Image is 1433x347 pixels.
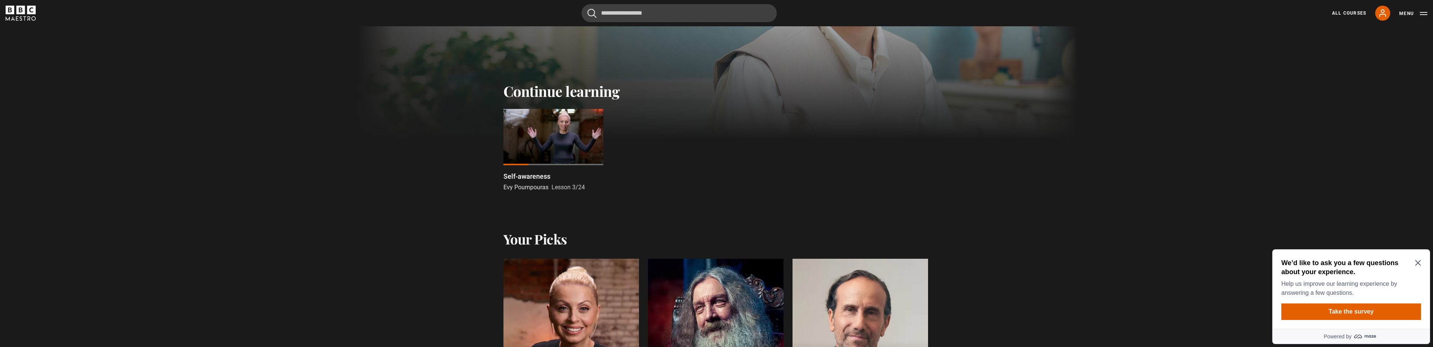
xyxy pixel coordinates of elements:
[588,9,597,18] button: Submit the search query
[12,33,149,51] p: Help us improve our learning experience by answering a few questions.
[1332,10,1366,17] a: All Courses
[12,12,149,30] h2: We’d like to ask you a few questions about your experience.
[3,3,161,98] div: Optional study invitation
[503,171,550,181] p: Self-awareness
[1399,10,1427,17] button: Toggle navigation
[146,14,152,20] button: Close Maze Prompt
[503,231,567,247] h2: Your Picks
[6,6,36,21] svg: BBC Maestro
[503,109,603,192] a: Self-awareness Evy Poumpouras Lesson 3/24
[552,184,585,191] span: Lesson 3/24
[503,184,548,191] span: Evy Poumpouras
[503,83,930,100] h2: Continue learning
[582,4,777,22] input: Search
[3,83,161,98] a: Powered by maze
[12,57,152,74] button: Take the survey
